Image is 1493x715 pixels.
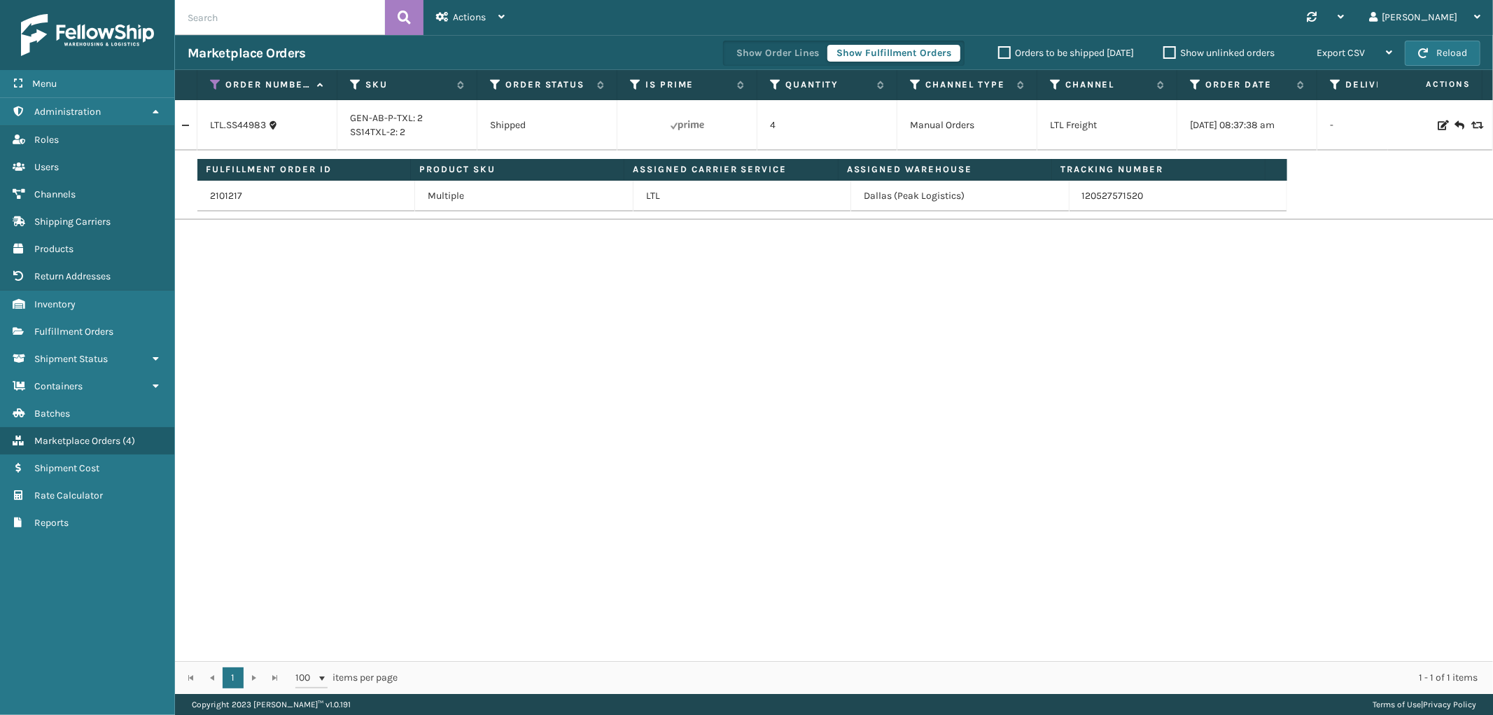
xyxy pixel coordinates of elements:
td: - [1317,100,1457,151]
td: Multiple [415,181,633,211]
a: LTL.SS44983 [210,118,266,132]
label: Order Date [1205,78,1290,91]
span: Shipment Status [34,353,108,365]
a: 2101217 [210,189,242,203]
p: Copyright 2023 [PERSON_NAME]™ v 1.0.191 [192,694,351,715]
span: Export CSV [1317,47,1365,59]
td: Dallas (Peak Logistics) [851,181,1069,211]
label: Channel Type [925,78,1010,91]
label: Deliver By Date [1345,78,1430,91]
td: [DATE] 08:37:38 am [1177,100,1317,151]
span: Inventory [34,298,76,310]
span: Marketplace Orders [34,435,120,447]
span: Actions [1382,73,1479,96]
label: Orders to be shipped [DATE] [998,47,1134,59]
a: Terms of Use [1373,700,1421,709]
a: GEN-AB-P-TXL: 2 [350,112,423,124]
label: Is Prime [645,78,730,91]
img: logo [21,14,154,56]
td: Shipped [477,100,617,151]
span: Actions [453,11,486,23]
label: Quantity [785,78,870,91]
label: SKU [365,78,450,91]
button: Show Order Lines [727,45,828,62]
button: Show Fulfillment Orders [827,45,960,62]
label: Assigned Warehouse [847,163,1043,176]
span: Batches [34,408,70,419]
span: Menu [32,78,57,90]
h3: Marketplace Orders [188,45,305,62]
td: LTL [633,181,851,211]
span: Administration [34,106,101,118]
a: Privacy Policy [1423,700,1476,709]
span: Containers [34,380,83,392]
td: 4 [757,100,897,151]
span: Return Addresses [34,270,111,282]
button: Reload [1405,41,1480,66]
span: Rate Calculator [34,490,103,501]
span: Shipping Carriers [34,216,111,228]
span: Products [34,243,73,255]
span: Channels [34,188,76,200]
label: Show unlinked orders [1163,47,1275,59]
span: Shipment Cost [34,462,99,474]
i: Create Return Label [1455,118,1463,132]
a: 1 [223,667,244,688]
td: Manual Orders [897,100,1037,151]
label: Order Status [505,78,590,91]
label: Fulfillment Order ID [206,163,402,176]
div: 1 - 1 of 1 items [417,671,1478,685]
span: items per page [295,667,398,688]
span: Reports [34,517,69,529]
td: 120527571520 [1070,181,1287,211]
i: Edit [1438,120,1446,130]
label: Tracking Number [1060,163,1256,176]
span: Fulfillment Orders [34,326,113,338]
td: LTL Freight [1037,100,1177,151]
span: 100 [295,671,316,685]
label: Product SKU [419,163,615,176]
span: Users [34,161,59,173]
span: ( 4 ) [122,435,135,447]
label: Channel [1065,78,1150,91]
div: | [1373,694,1476,715]
span: Roles [34,134,59,146]
label: Order Number [225,78,310,91]
label: Assigned Carrier Service [633,163,829,176]
i: Replace [1471,120,1480,130]
a: SS14TXL-2: 2 [350,126,405,138]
